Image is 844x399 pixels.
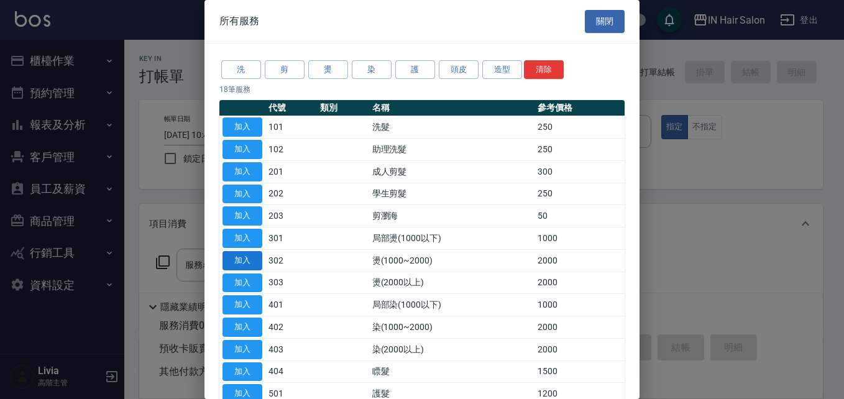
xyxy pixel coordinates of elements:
td: 洗髮 [369,116,535,139]
td: 局部燙(1000以下) [369,227,535,250]
td: 染(2000以上) [369,338,535,360]
button: 護 [395,60,435,80]
td: 2000 [534,249,625,272]
td: 250 [534,139,625,161]
td: 剪瀏海 [369,205,535,227]
button: 加入 [222,229,262,248]
button: 加入 [222,362,262,382]
button: 染 [352,60,392,80]
td: 250 [534,183,625,205]
td: 301 [265,227,317,250]
button: 加入 [222,140,262,159]
button: 清除 [524,60,564,80]
td: 250 [534,116,625,139]
button: 加入 [222,318,262,337]
td: 學生剪髮 [369,183,535,205]
p: 18 筆服務 [219,84,625,95]
span: 所有服務 [219,15,259,27]
td: 成人剪髮 [369,160,535,183]
td: 1000 [534,294,625,316]
button: 燙 [308,60,348,80]
td: 2000 [534,316,625,339]
td: 2000 [534,338,625,360]
td: 102 [265,139,317,161]
td: 燙(2000以上) [369,272,535,294]
td: 201 [265,160,317,183]
th: 代號 [265,100,317,116]
td: 403 [265,338,317,360]
button: 頭皮 [439,60,479,80]
button: 加入 [222,251,262,270]
td: 402 [265,316,317,339]
button: 加入 [222,340,262,359]
td: 2000 [534,272,625,294]
td: 404 [265,360,317,383]
button: 加入 [222,206,262,226]
td: 50 [534,205,625,227]
td: 303 [265,272,317,294]
td: 1500 [534,360,625,383]
td: 染(1000~2000) [369,316,535,339]
td: 1000 [534,227,625,250]
td: 401 [265,294,317,316]
th: 參考價格 [534,100,625,116]
td: 燙(1000~2000) [369,249,535,272]
button: 關閉 [585,10,625,33]
td: 300 [534,160,625,183]
th: 類別 [317,100,369,116]
td: 202 [265,183,317,205]
button: 加入 [222,185,262,204]
button: 造型 [482,60,522,80]
button: 洗 [221,60,261,80]
td: 203 [265,205,317,227]
td: 101 [265,116,317,139]
button: 剪 [265,60,305,80]
button: 加入 [222,273,262,293]
td: 瞟髮 [369,360,535,383]
td: 302 [265,249,317,272]
button: 加入 [222,295,262,314]
th: 名稱 [369,100,535,116]
td: 局部染(1000以下) [369,294,535,316]
td: 助理洗髮 [369,139,535,161]
button: 加入 [222,117,262,137]
button: 加入 [222,162,262,181]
